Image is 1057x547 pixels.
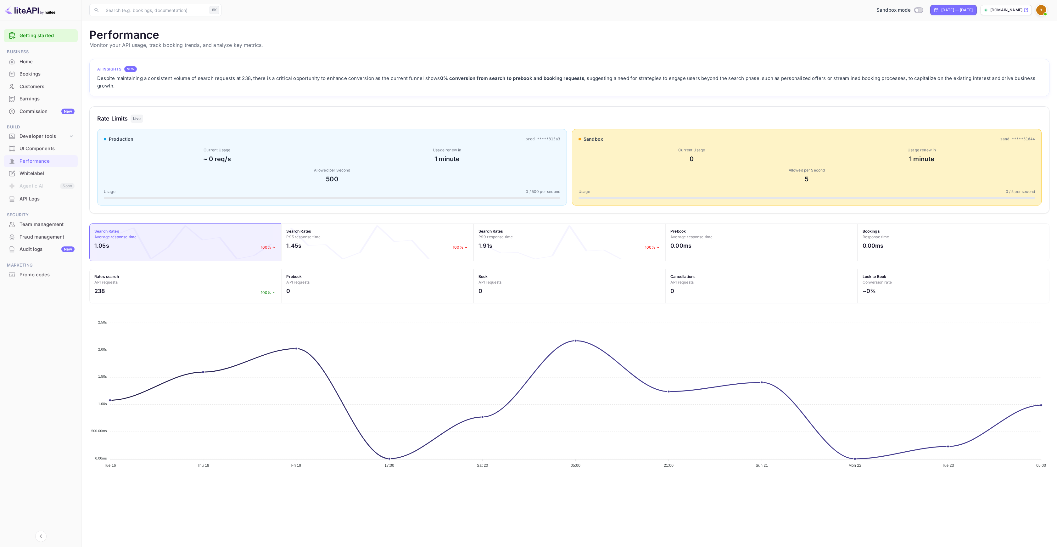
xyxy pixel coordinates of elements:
div: 0 [579,154,805,164]
p: 100% [645,245,661,250]
div: Getting started [4,29,78,42]
div: Earnings [20,95,75,103]
span: Response time [863,234,889,239]
span: P99 response time [478,234,513,239]
h2: 1.91s [478,241,493,250]
tspan: Fri 19 [291,463,301,468]
span: API requests [670,280,694,285]
div: Home [20,58,75,65]
span: 0 / 500 per second [526,189,560,195]
a: Whitelabel [4,167,78,179]
p: 100% [453,245,468,250]
div: 500 [104,174,560,184]
strong: Look to Book [863,274,886,279]
a: Performance [4,155,78,167]
span: API requests [478,280,502,285]
div: Allowed per Second [579,167,1035,173]
a: CommissionNew [4,105,78,117]
a: Promo codes [4,269,78,280]
a: Home [4,56,78,67]
tspan: 2.00s [98,347,107,351]
p: Monitor your API usage, track booking trends, and analyze key metrics. [89,41,1049,49]
tspan: Mon 22 [848,463,861,468]
div: Whitelabel [4,167,78,180]
tspan: 1.50s [98,375,107,378]
span: Sandbox mode [876,7,911,14]
a: Bookings [4,68,78,80]
div: New [61,109,75,114]
div: Earnings [4,93,78,105]
h2: 0.00ms [670,241,691,250]
strong: Prebook [670,229,686,234]
tspan: 1.00s [98,402,107,406]
div: Fraud management [20,234,75,241]
div: Commission [20,108,75,115]
div: Promo codes [20,271,75,279]
tspan: 2.50s [98,320,107,324]
strong: Search Rates [478,229,503,234]
span: Average response time [94,234,137,239]
div: CommissionNew [4,105,78,118]
div: 1 minute [334,154,561,164]
div: Audit logs [20,246,75,253]
tspan: 0.00ms [95,456,107,460]
div: Team management [20,221,75,228]
tspan: Sat 20 [477,463,488,468]
tspan: Sun 21 [756,463,768,468]
div: ⌘K [210,6,219,14]
span: API requests [94,280,118,285]
span: API requests [286,280,310,285]
div: API Logs [4,193,78,205]
div: UI Components [4,143,78,155]
div: Team management [4,218,78,231]
a: UI Components [4,143,78,154]
div: UI Components [20,145,75,152]
div: 5 [579,174,1035,184]
div: Despite maintaining a consistent volume of search requests at 238, there is a critical opportunit... [97,75,1042,90]
a: Team management [4,218,78,230]
a: Fraud management [4,231,78,243]
span: Marketing [4,262,78,269]
p: 100% [261,290,277,296]
span: Business [4,48,78,55]
h2: 238 [94,287,105,295]
img: LiteAPI logo [5,5,55,15]
div: Usage renew in [334,147,561,153]
span: Usage [579,189,590,195]
div: Performance [20,158,75,165]
div: Fraud management [4,231,78,243]
div: 1 minute [809,154,1035,164]
a: Earnings [4,93,78,104]
h2: 0.00ms [863,241,884,250]
p: [DOMAIN_NAME] [990,7,1022,13]
div: Current Usage [579,147,805,153]
a: Getting started [20,32,75,39]
span: Conversion rate [863,280,892,285]
span: production [109,136,134,142]
tspan: 05:00 [571,463,580,468]
tspan: 17:00 [384,463,394,468]
input: Search (e.g. bookings, documentation) [102,4,207,16]
strong: Bookings [863,229,880,234]
span: Build [4,124,78,131]
strong: Cancellations [670,274,696,279]
strong: Rates search [94,274,119,279]
button: Collapse navigation [35,531,47,542]
h2: ~0% [863,287,876,295]
div: ~ 0 req/s [104,154,330,164]
tspan: 500.00ms [91,429,107,433]
p: 100% [261,245,277,250]
div: API Logs [20,195,75,203]
a: Customers [4,81,78,92]
div: Audit logsNew [4,243,78,256]
h3: Rate Limits [97,114,128,123]
span: 0 / 5 per second [1006,189,1035,195]
div: Bookings [20,70,75,78]
a: API Logs [4,193,78,205]
span: sandbox [584,136,603,142]
div: Home [4,56,78,68]
span: Security [4,211,78,218]
span: P95 response time [286,234,321,239]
